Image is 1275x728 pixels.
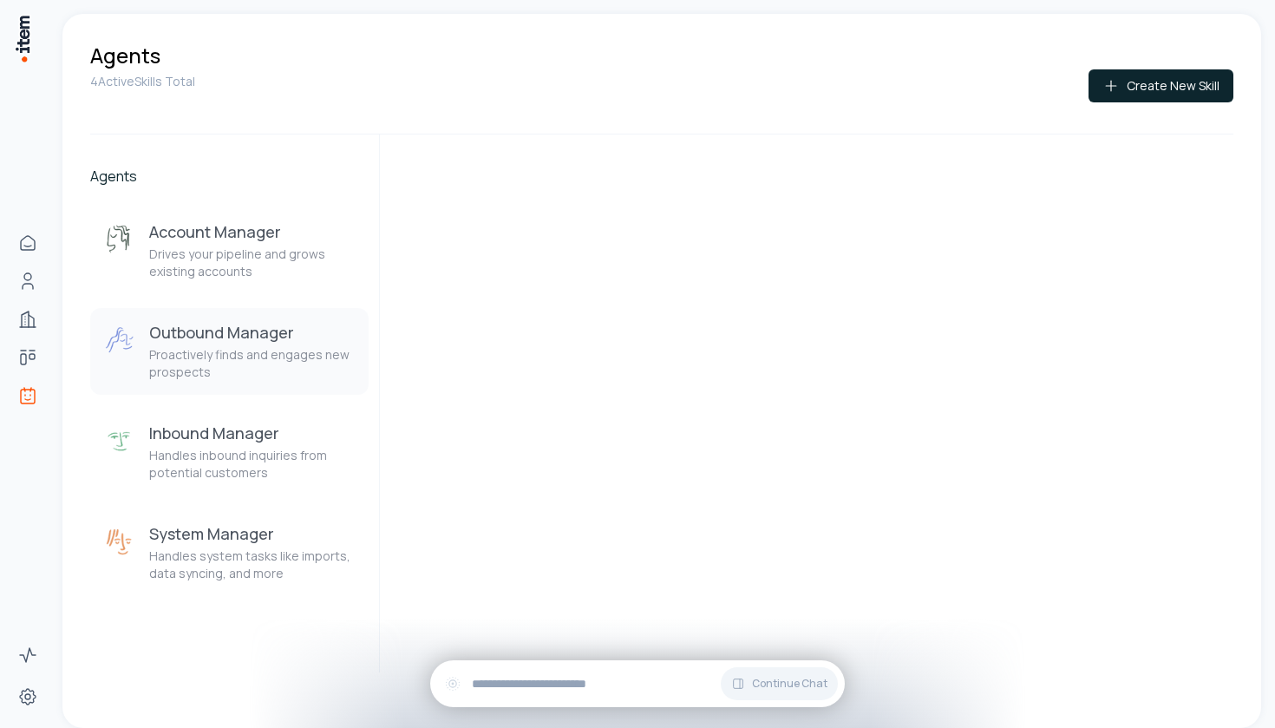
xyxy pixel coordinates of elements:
[10,679,45,714] a: Settings
[90,409,369,495] button: Inbound ManagerInbound ManagerHandles inbound inquiries from potential customers
[104,527,135,558] img: System Manager
[90,207,369,294] button: Account ManagerAccount ManagerDrives your pipeline and grows existing accounts
[90,308,369,395] button: Outbound ManagerOutbound ManagerProactively finds and engages new prospects
[104,426,135,457] img: Inbound Manager
[752,677,827,691] span: Continue Chat
[430,660,845,707] div: Continue Chat
[1089,69,1233,102] button: Create New Skill
[149,246,355,280] p: Drives your pipeline and grows existing accounts
[149,346,355,381] p: Proactively finds and engages new prospects
[149,447,355,482] p: Handles inbound inquiries from potential customers
[149,423,355,443] h3: Inbound Manager
[149,548,355,582] p: Handles system tasks like imports, data syncing, and more
[90,73,195,90] p: 4 Active Skills Total
[90,42,160,69] h1: Agents
[14,14,31,63] img: Item Brain Logo
[149,523,355,544] h3: System Manager
[149,322,355,343] h3: Outbound Manager
[90,509,369,596] button: System ManagerSystem ManagerHandles system tasks like imports, data syncing, and more
[104,325,135,357] img: Outbound Manager
[149,221,355,242] h3: Account Manager
[721,667,838,700] button: Continue Chat
[10,302,45,337] a: Companies
[104,225,135,256] img: Account Manager
[10,638,45,672] a: Activity
[10,340,45,375] a: Deals
[10,378,45,413] a: Agents
[90,166,369,187] h2: Agents
[10,226,45,260] a: Home
[10,264,45,298] a: People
